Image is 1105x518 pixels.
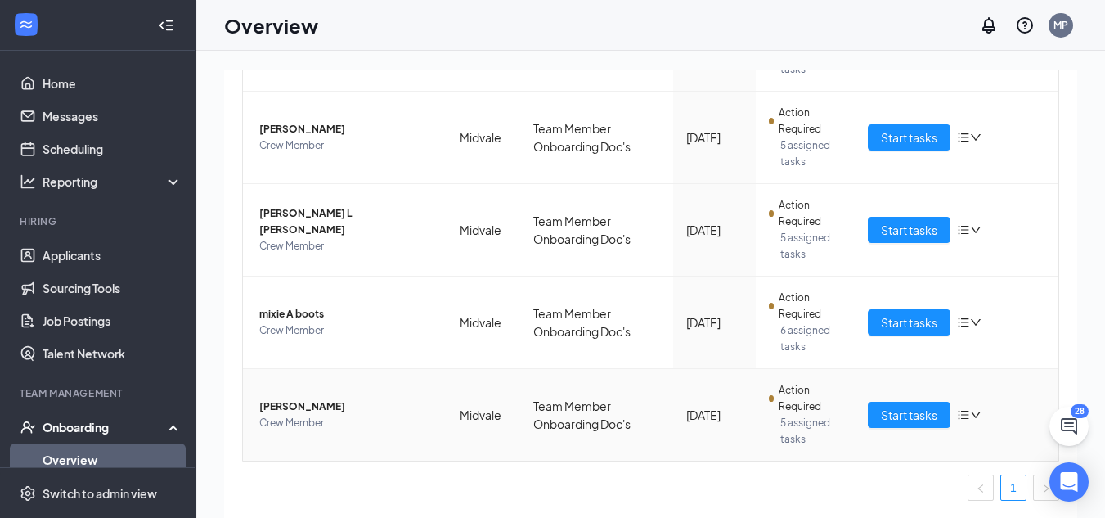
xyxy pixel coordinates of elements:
[158,17,174,34] svg: Collapse
[686,313,742,331] div: [DATE]
[259,399,433,415] span: [PERSON_NAME]
[970,409,981,421] span: down
[968,475,994,501] li: Previous Page
[259,121,433,137] span: [PERSON_NAME]
[957,408,970,421] span: bars
[1033,475,1059,501] button: right
[43,133,182,165] a: Scheduling
[520,92,673,184] td: Team Member Onboarding Doc's
[43,239,182,272] a: Applicants
[224,11,318,39] h1: Overview
[780,137,842,170] span: 5 assigned tasks
[1053,18,1068,32] div: MP
[447,184,520,277] td: Midvale
[970,224,981,236] span: down
[43,173,183,190] div: Reporting
[868,124,950,151] button: Start tasks
[686,128,742,146] div: [DATE]
[881,221,937,239] span: Start tasks
[43,100,182,133] a: Messages
[1059,417,1079,436] svg: ChatActive
[43,304,182,337] a: Job Postings
[780,415,842,448] span: 5 assigned tasks
[686,406,742,424] div: [DATE]
[20,173,36,190] svg: Analysis
[1001,475,1026,500] a: 1
[780,230,842,263] span: 5 assigned tasks
[1000,475,1026,501] li: 1
[520,369,673,461] td: Team Member Onboarding Doc's
[780,322,842,355] span: 6 assigned tasks
[957,131,970,144] span: bars
[447,277,520,369] td: Midvale
[20,485,36,502] svg: Settings
[779,197,842,230] span: Action Required
[18,16,34,33] svg: WorkstreamLogo
[881,406,937,424] span: Start tasks
[43,444,182,476] a: Overview
[259,415,433,431] span: Crew Member
[881,128,937,146] span: Start tasks
[1071,404,1089,418] div: 28
[1015,16,1035,35] svg: QuestionInfo
[970,317,981,328] span: down
[1033,475,1059,501] li: Next Page
[868,402,950,428] button: Start tasks
[868,309,950,336] button: Start tasks
[976,484,986,493] span: left
[686,221,742,239] div: [DATE]
[520,277,673,369] td: Team Member Onboarding Doc's
[20,214,179,228] div: Hiring
[520,184,673,277] td: Team Member Onboarding Doc's
[868,217,950,243] button: Start tasks
[1049,462,1089,502] div: Open Intercom Messenger
[259,205,433,238] span: [PERSON_NAME] L [PERSON_NAME]
[779,382,842,415] span: Action Required
[20,386,179,400] div: Team Management
[259,238,433,254] span: Crew Member
[447,92,520,184] td: Midvale
[779,105,842,137] span: Action Required
[1041,484,1051,493] span: right
[979,16,999,35] svg: Notifications
[43,485,157,502] div: Switch to admin view
[43,337,182,370] a: Talent Network
[43,272,182,304] a: Sourcing Tools
[20,419,36,435] svg: UserCheck
[43,419,168,435] div: Onboarding
[970,132,981,143] span: down
[881,313,937,331] span: Start tasks
[957,316,970,329] span: bars
[259,137,433,154] span: Crew Member
[447,369,520,461] td: Midvale
[779,290,842,322] span: Action Required
[1049,407,1089,446] button: ChatActive
[259,322,433,339] span: Crew Member
[968,475,994,501] button: left
[259,306,433,322] span: mixie A boots
[957,223,970,236] span: bars
[43,67,182,100] a: Home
